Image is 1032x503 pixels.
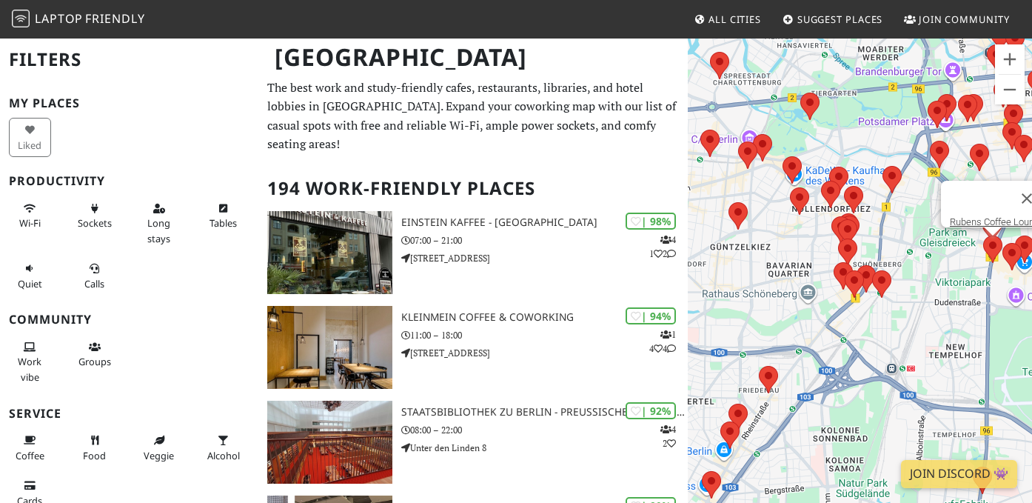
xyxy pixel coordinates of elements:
span: Food [83,449,106,462]
span: Join Community [919,13,1010,26]
span: Veggie [144,449,174,462]
h3: Einstein Kaffee - [GEOGRAPHIC_DATA] [401,216,688,229]
button: Long stays [138,196,180,250]
p: 1 4 4 [649,327,676,356]
p: [STREET_ADDRESS] [401,251,688,265]
h3: My Places [9,96,249,110]
h3: Service [9,407,249,421]
a: All Cities [688,6,767,33]
span: Power sockets [78,216,112,230]
button: Zoom out [995,75,1025,104]
a: Staatsbibliothek zu Berlin - Preußischer Kulturbesitz | 92% 42 Staatsbibliothek zu Berlin - Preuß... [258,401,688,484]
span: Video/audio calls [84,277,104,290]
span: Long stays [147,216,170,244]
span: Friendly [85,10,144,27]
img: Einstein Kaffee - Charlottenburg [267,211,393,294]
span: Alcohol [207,449,240,462]
p: 08:00 – 22:00 [401,423,688,437]
a: Join Community [898,6,1016,33]
p: Unter den Linden 8 [401,441,688,455]
a: Join Discord 👾 [901,460,1017,488]
button: Coffee [9,428,51,467]
span: Group tables [78,355,111,368]
button: Quiet [9,256,51,296]
a: Suggest Places [777,6,889,33]
span: All Cities [708,13,761,26]
div: | 94% [626,307,676,324]
span: People working [18,355,41,383]
span: Coffee [16,449,44,462]
button: Groups [73,335,115,374]
h3: Staatsbibliothek zu Berlin - Preußischer Kulturbesitz [401,406,688,419]
a: Einstein Kaffee - Charlottenburg | 98% 412 Einstein Kaffee - [GEOGRAPHIC_DATA] 07:00 – 21:00 [STR... [258,211,688,294]
div: | 92% [626,402,676,419]
img: Staatsbibliothek zu Berlin - Preußischer Kulturbesitz [267,401,393,484]
button: Alcohol [202,428,244,467]
button: Tables [202,196,244,236]
span: Stable Wi-Fi [19,216,41,230]
h2: Filters [9,37,249,82]
img: KleinMein Coffee & Coworking [267,306,393,389]
p: 11:00 – 18:00 [401,328,688,342]
button: Food [73,428,115,467]
p: [STREET_ADDRESS] [401,346,688,360]
p: 07:00 – 21:00 [401,233,688,247]
img: LaptopFriendly [12,10,30,27]
span: Laptop [35,10,83,27]
span: Quiet [18,277,42,290]
button: Zoom in [995,44,1025,74]
p: 4 1 2 [649,233,676,261]
h1: [GEOGRAPHIC_DATA] [263,37,686,78]
h2: 194 Work-Friendly Places [267,166,680,211]
button: Work vibe [9,335,51,389]
p: The best work and study-friendly cafes, restaurants, libraries, and hotel lobbies in [GEOGRAPHIC_... [267,79,680,154]
a: KleinMein Coffee & Coworking | 94% 144 KleinMein Coffee & Coworking 11:00 – 18:00 [STREET_ADDRESS] [258,306,688,389]
h3: KleinMein Coffee & Coworking [401,311,688,324]
div: | 98% [626,213,676,230]
button: Calls [73,256,115,296]
span: Work-friendly tables [210,216,237,230]
h3: Productivity [9,174,249,188]
p: 4 2 [660,422,676,450]
a: LaptopFriendly LaptopFriendly [12,7,145,33]
button: Wi-Fi [9,196,51,236]
span: Suggest Places [797,13,883,26]
button: Sockets [73,196,115,236]
h3: Community [9,313,249,327]
button: Veggie [138,428,180,467]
